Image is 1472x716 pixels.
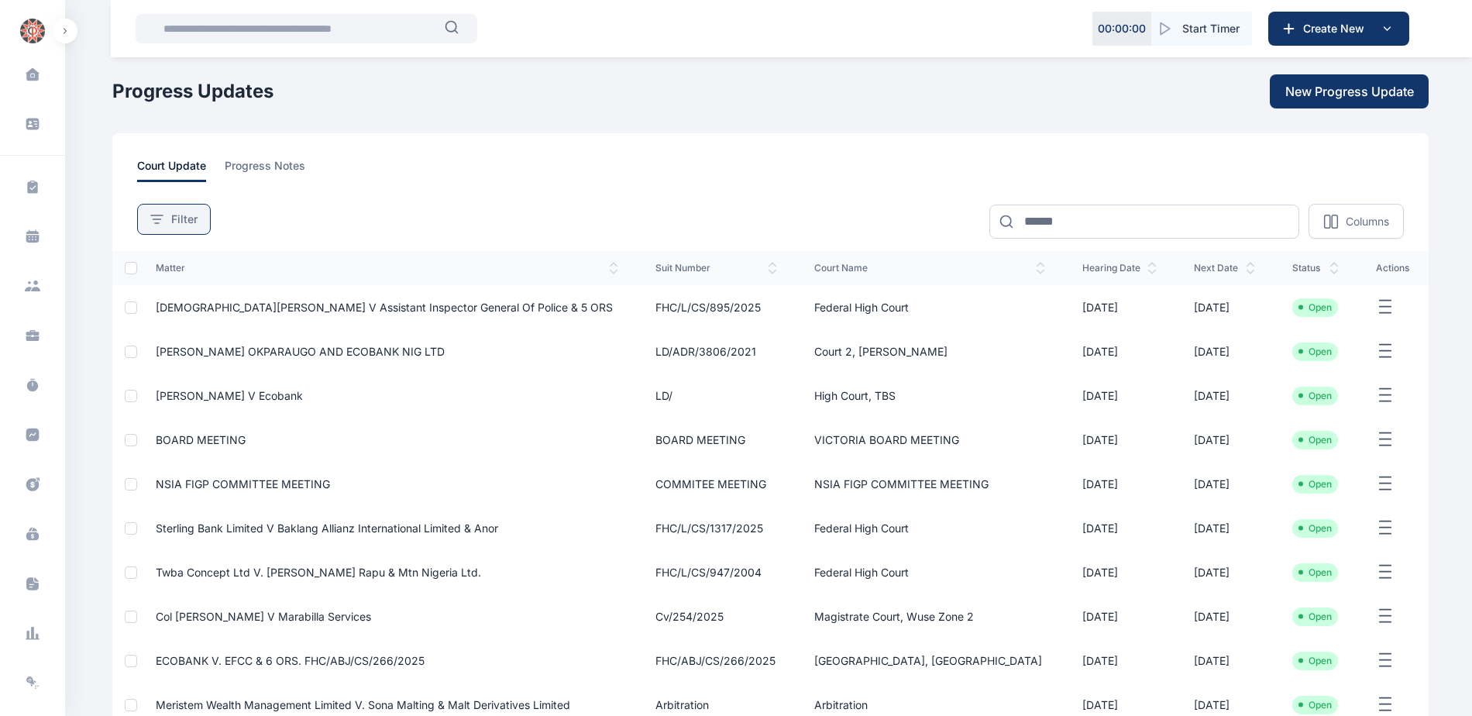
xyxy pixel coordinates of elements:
a: Col [PERSON_NAME] v Marabilla Services [156,610,371,623]
span: suit number [655,262,777,274]
h1: Progress Updates [112,79,273,104]
button: Columns [1309,204,1404,239]
li: Open [1298,434,1332,446]
a: court update [137,158,225,182]
li: Open [1298,522,1332,535]
a: ECOBANK V. EFCC & 6 ORS. FHC/ABJ/CS/266/2025 [156,654,425,667]
td: Federal High Court [796,285,1064,329]
span: hearing date [1082,262,1157,274]
a: [PERSON_NAME] v Ecobank [156,389,303,402]
a: [DEMOGRAPHIC_DATA][PERSON_NAME] v Assistant Inspector General of Police & 5 ORS [156,301,613,314]
td: [DATE] [1064,639,1176,683]
li: Open [1298,301,1332,314]
li: Open [1298,346,1332,358]
td: Court 2, [PERSON_NAME] [796,329,1064,373]
td: High Court, TBS [796,373,1064,418]
td: [DATE] [1064,285,1176,329]
td: [DATE] [1064,594,1176,639]
li: Open [1298,655,1332,667]
span: court update [137,158,206,182]
td: [DATE] [1175,285,1273,329]
td: Federal High Court [796,550,1064,594]
td: VICTORIA BOARD MEETING [796,418,1064,462]
td: [DATE] [1175,418,1273,462]
td: [GEOGRAPHIC_DATA], [GEOGRAPHIC_DATA] [796,639,1064,683]
button: Start Timer [1151,12,1252,46]
td: [DATE] [1175,329,1273,373]
td: [DATE] [1064,462,1176,506]
a: Sterling Bank Limited v Baklang Allianz International Limited & Anor [156,522,498,535]
td: [DATE] [1064,550,1176,594]
button: Filter [137,204,211,235]
p: Columns [1346,214,1389,229]
td: [DATE] [1064,418,1176,462]
td: [DATE] [1175,462,1273,506]
a: progress notes [225,158,324,182]
span: New Progress Update [1285,82,1414,101]
span: status [1292,262,1339,274]
a: BOARD MEETING [156,433,246,446]
li: Open [1298,611,1332,623]
td: [DATE] [1175,373,1273,418]
td: [DATE] [1175,550,1273,594]
td: Federal High Court [796,506,1064,550]
td: [DATE] [1064,373,1176,418]
td: [DATE] [1175,506,1273,550]
button: Create New [1268,12,1409,46]
span: progress notes [225,158,305,182]
li: Open [1298,478,1332,491]
a: Twba Concept Ltd V. [PERSON_NAME] Rapu & Mtn Nigeria Ltd. [156,566,481,579]
span: Filter [171,212,198,227]
td: LD/ [637,373,796,418]
td: FHC/L/CS/947/2004 [637,550,796,594]
a: [PERSON_NAME] OKPARAUGO AND ECOBANK NIG LTD [156,345,445,358]
td: [DATE] [1175,639,1273,683]
td: NSIA FIGP COMMITTEE MEETING [796,462,1064,506]
td: FHC/L/CS/895/2025 [637,285,796,329]
td: Magistrate Court, Wuse Zone 2 [796,594,1064,639]
span: Start Timer [1182,21,1240,36]
li: Open [1298,566,1332,579]
td: COMMITEE MEETING [637,462,796,506]
span: next date [1194,262,1254,274]
a: NSIA FIGP COMMITTEE MEETING [156,477,330,491]
td: [DATE] [1064,506,1176,550]
li: Open [1298,390,1332,402]
td: [DATE] [1064,329,1176,373]
span: Create New [1297,21,1377,36]
p: 00 : 00 : 00 [1098,21,1146,36]
td: FHC/L/CS/1317/2025 [637,506,796,550]
td: FHC/ABJ/CS/266/2025 [637,639,796,683]
td: LD/ADR/3806/2021 [637,329,796,373]
td: BOARD MEETING [637,418,796,462]
button: New Progress Update [1270,74,1429,108]
td: [DATE] [1175,594,1273,639]
td: cv/254/2025 [637,594,796,639]
span: actions [1376,262,1410,274]
span: court name [814,262,1045,274]
li: Open [1298,699,1332,711]
a: Meristem Wealth Management Limited v. Sona Malting & Malt Derivatives Limited [156,698,570,711]
span: matter [156,262,618,274]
